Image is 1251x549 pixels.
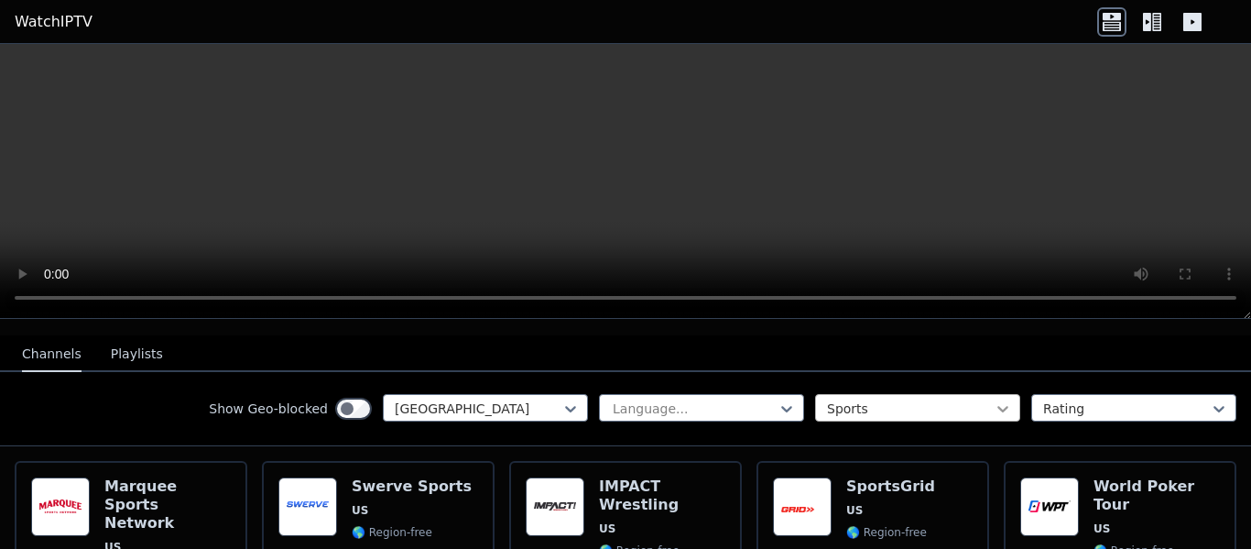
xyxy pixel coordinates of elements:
[104,478,231,533] h6: Marquee Sports Network
[773,478,832,536] img: SportsGrid
[22,337,82,372] button: Channels
[278,478,337,536] img: Swerve Sports
[111,337,163,372] button: Playlists
[846,503,863,518] span: US
[526,478,584,536] img: IMPACT Wrestling
[1093,478,1220,514] h6: World Poker Tour
[599,478,725,514] h6: IMPACT Wrestling
[352,525,432,540] span: 🌎 Region-free
[599,522,615,536] span: US
[352,478,472,496] h6: Swerve Sports
[15,11,92,33] a: WatchIPTV
[352,503,368,518] span: US
[31,478,90,536] img: Marquee Sports Network
[846,478,935,496] h6: SportsGrid
[1093,522,1110,536] span: US
[1020,478,1079,536] img: World Poker Tour
[846,525,927,540] span: 🌎 Region-free
[209,400,328,418] label: Show Geo-blocked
